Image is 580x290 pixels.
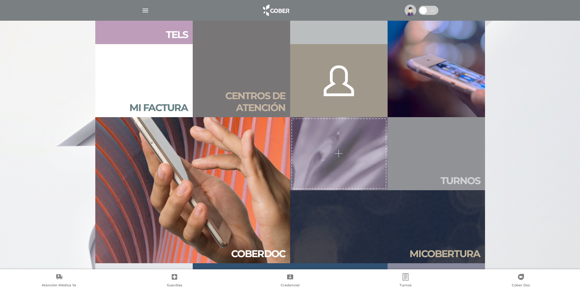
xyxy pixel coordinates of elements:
span: Credencial [281,283,300,288]
img: Cober_menu-lines-white.svg [142,7,149,14]
img: logo_cober_home-white.png [260,3,292,18]
span: Cober Doc [512,283,530,288]
h2: Cober doc [231,248,285,260]
h2: Centros de atención [198,90,285,114]
img: profile-placeholder.svg [405,5,416,16]
h2: Mi cober tura [410,248,480,260]
a: Guardias [117,273,232,289]
a: Cober Doc [463,273,579,289]
a: Turnos [348,273,463,289]
h2: Tur nos [441,175,480,187]
a: Atención Médica Ya [1,273,117,289]
a: Mi factura [95,44,193,117]
a: Turnos [388,117,485,190]
a: Coberdoc [95,117,290,263]
span: Turnos [399,283,412,288]
a: Credencial [232,273,348,289]
h2: Mi factura [129,102,188,114]
h2: Tels [166,29,188,40]
a: Micobertura [290,190,485,263]
span: Atención Médica Ya [42,283,76,288]
span: Guardias [167,283,182,288]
